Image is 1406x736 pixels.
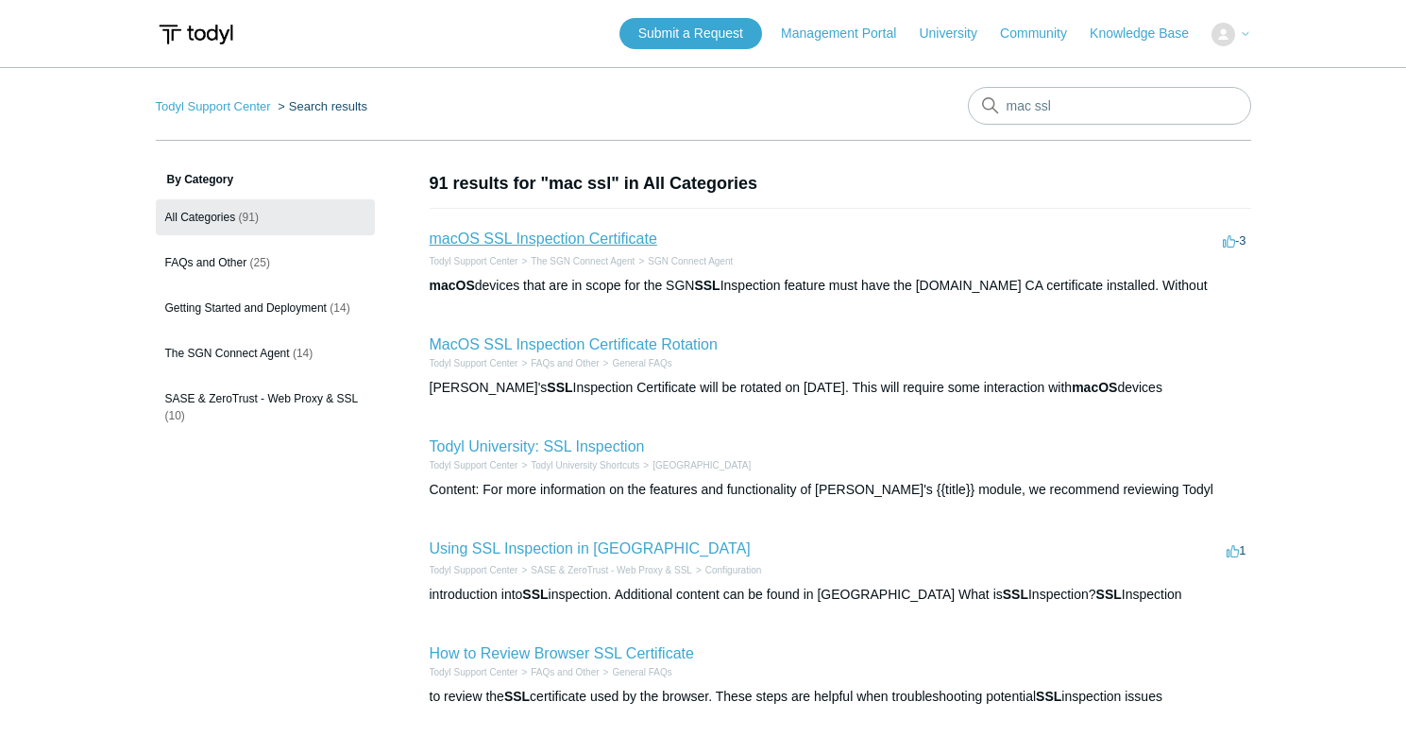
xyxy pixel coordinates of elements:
a: The SGN Connect Agent (14) [156,335,375,371]
a: FAQs and Other [531,358,599,368]
a: MacOS SSL Inspection Certificate Rotation [430,336,718,352]
a: Todyl Support Center [430,565,518,575]
a: Todyl University Shortcuts [531,460,639,471]
input: Search [968,87,1251,125]
span: (25) [250,256,270,269]
li: FAQs and Other [517,665,599,679]
span: (10) [165,409,185,422]
li: Todyl Support Center [430,356,518,370]
div: [PERSON_NAME]'s Inspection Certificate will be rotated on [DATE]. This will require some interact... [430,378,1251,398]
em: SSL [1096,587,1122,602]
em: SSL [504,689,530,704]
li: SGN Connect Agent [635,254,733,268]
span: Getting Started and Deployment [165,301,327,315]
div: devices that are in scope for the SGN Inspection feature must have the [DOMAIN_NAME] CA certifica... [430,276,1251,296]
a: Knowledge Base [1090,24,1208,43]
a: Using SSL Inspection in [GEOGRAPHIC_DATA] [430,540,751,556]
em: SSL [522,587,548,602]
li: Search results [274,99,367,113]
a: University [919,24,995,43]
a: Configuration [705,565,761,575]
span: -3 [1223,233,1246,248]
a: SASE & ZeroTrust - Web Proxy & SSL (10) [156,381,375,434]
li: General FAQs [600,356,672,370]
li: Todyl Support Center [430,254,518,268]
div: Content: For more information on the features and functionality of [PERSON_NAME]'s {{title}} modu... [430,480,1251,500]
span: (14) [293,347,313,360]
img: Todyl Support Center Help Center home page [156,17,236,52]
li: Todyl Support Center [430,563,518,577]
span: 1 [1227,543,1245,557]
span: (14) [330,301,349,315]
a: General FAQs [612,358,671,368]
a: Management Portal [781,24,915,43]
li: Todyl University Shortcuts [517,458,639,472]
div: introduction into inspection. Additional content can be found in [GEOGRAPHIC_DATA] What is Inspec... [430,585,1251,605]
li: FAQs and Other [517,356,599,370]
a: Todyl Support Center [430,460,518,471]
em: SSL [547,380,572,395]
span: SASE & ZeroTrust - Web Proxy & SSL [165,392,359,405]
span: FAQs and Other [165,256,247,269]
a: Todyl University: SSL Inspection [430,438,645,454]
a: All Categories (91) [156,199,375,235]
li: Todyl University [639,458,751,472]
a: FAQs and Other [531,667,599,677]
a: FAQs and Other (25) [156,245,375,281]
em: SSL [1003,587,1028,602]
a: Todyl Support Center [430,667,518,677]
a: Submit a Request [619,18,762,49]
div: to review the certificate used by the browser. These steps are helpful when troubleshooting poten... [430,687,1251,707]
span: (91) [239,211,259,224]
a: The SGN Connect Agent [531,256,635,266]
li: Todyl Support Center [156,99,275,113]
span: The SGN Connect Agent [165,347,290,360]
li: Todyl Support Center [430,665,518,679]
a: Community [1000,24,1086,43]
li: SASE & ZeroTrust - Web Proxy & SSL [517,563,691,577]
li: General FAQs [600,665,672,679]
em: SSL [694,278,720,293]
li: Todyl Support Center [430,458,518,472]
li: The SGN Connect Agent [517,254,635,268]
a: General FAQs [612,667,671,677]
span: All Categories [165,211,236,224]
em: macOS [430,278,475,293]
li: Configuration [692,563,761,577]
a: macOS SSL Inspection Certificate [430,231,657,247]
a: [GEOGRAPHIC_DATA] [652,460,751,471]
a: Todyl Support Center [156,99,271,113]
a: SGN Connect Agent [648,256,733,266]
a: Todyl Support Center [430,358,518,368]
h3: By Category [156,171,375,188]
em: macOS [1072,380,1117,395]
a: How to Review Browser SSL Certificate [430,645,694,661]
h1: 91 results for "mac ssl" in All Categories [430,171,1251,197]
a: Todyl Support Center [430,256,518,266]
a: SASE & ZeroTrust - Web Proxy & SSL [531,565,692,575]
em: SSL [1036,689,1061,704]
a: Getting Started and Deployment (14) [156,290,375,326]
